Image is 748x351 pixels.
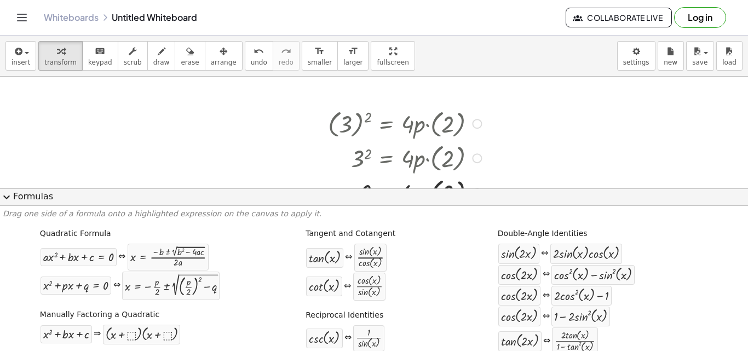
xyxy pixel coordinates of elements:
div: ⇔ [344,280,351,293]
button: Log in [674,7,726,28]
span: arrange [211,59,237,66]
button: undoundo [245,41,273,71]
button: new [658,41,684,71]
div: ⇔ [345,251,352,264]
label: Manually Factoring a Quadratic [40,309,159,320]
button: format_sizesmaller [302,41,338,71]
i: format_size [314,45,325,58]
span: save [692,59,707,66]
button: format_sizelarger [337,41,369,71]
button: load [716,41,743,71]
span: load [722,59,737,66]
span: fullscreen [377,59,408,66]
button: draw [147,41,176,71]
i: redo [281,45,291,58]
i: undo [254,45,264,58]
button: settings [617,41,655,71]
button: arrange [205,41,243,71]
span: redo [279,59,294,66]
a: Whiteboards [44,12,99,23]
span: Collaborate Live [575,13,663,22]
button: keyboardkeypad [82,41,118,71]
span: keypad [88,59,112,66]
span: scrub [124,59,142,66]
div: ⇔ [543,310,550,323]
label: Tangent and Cotangent [306,228,395,239]
button: Toggle navigation [13,9,31,26]
span: larger [343,59,363,66]
div: ⇔ [113,279,120,292]
button: scrub [118,41,148,71]
span: smaller [308,59,332,66]
span: erase [181,59,199,66]
button: erase [175,41,205,71]
span: undo [251,59,267,66]
span: insert [11,59,30,66]
div: ⇔ [118,251,125,263]
span: settings [623,59,649,66]
span: new [664,59,677,66]
div: ⇔ [543,268,550,281]
span: draw [153,59,170,66]
i: format_size [348,45,358,58]
div: ⇔ [541,248,548,260]
p: Drag one side of a formula onto a highlighted expression on the canvas to apply it. [3,209,745,220]
div: ⇔ [344,332,352,344]
div: ⇔ [543,335,550,348]
button: Collaborate Live [566,8,672,27]
i: keyboard [95,45,105,58]
div: ⇒ [94,328,101,341]
button: insert [5,41,36,71]
button: transform [38,41,83,71]
label: Reciprocal Identities [306,310,383,321]
span: transform [44,59,77,66]
label: Double-Angle Identities [498,228,588,239]
label: Quadratic Formula [40,228,111,239]
button: fullscreen [371,41,415,71]
button: redoredo [273,41,300,71]
button: save [686,41,714,71]
div: ⇔ [543,290,550,302]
